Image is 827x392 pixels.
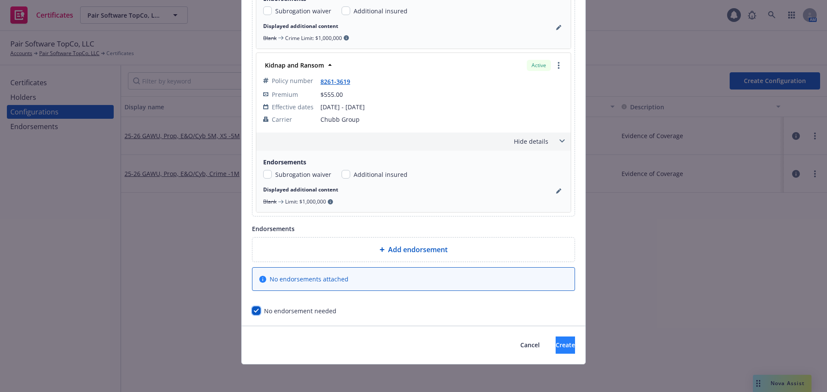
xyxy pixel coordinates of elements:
span: Additional insured [354,170,407,179]
span: Add endorsement [388,244,448,255]
span: Chubb Group [320,115,564,124]
div: Kidnap and RansomActivemorePolicy number8261-3619Premium$555.00Effective dates[DATE] - [DATE]Carr... [256,52,571,213]
span: BlankCrime Limit: $1,000,000 [263,34,349,42]
span: BlankLimit: $1,000,000 [263,198,333,205]
span: Blank [263,198,277,205]
span: Policy number [272,76,313,85]
span: Carrier [272,115,292,124]
button: Create [556,336,575,354]
span: Displayed additional content [263,186,338,196]
span: Displayed additional content [263,22,338,33]
div: Add endorsement [252,237,575,262]
span: No endorsements attached [270,275,348,284]
a: 8261-3619 [320,77,357,86]
span: [DATE] - [DATE] [320,102,564,111]
span: Create [556,341,575,349]
span: Limit: $1,000,000 [285,198,326,205]
div: Hide details [256,133,571,151]
span: Additional insured [354,6,407,15]
span: Crime Limit: $1,000,000 [285,34,342,42]
a: pencil [553,186,564,196]
div: No endorsement needed [264,306,336,315]
span: Subrogation waiver [275,170,331,179]
span: Cancel [520,341,540,349]
span: $555.00 [320,90,343,99]
span: 8261-3619 [320,77,357,86]
strong: Kidnap and Ransom [265,61,324,69]
a: more [553,60,564,71]
button: Cancel [506,336,554,354]
span: Effective dates [272,102,314,111]
span: Blank [263,34,277,42]
a: pencil [553,22,564,33]
div: Hide details [258,137,548,146]
span: Active [530,62,547,69]
span: Premium [272,90,298,99]
span: Endorsements [252,225,295,233]
span: Subrogation waiver [275,6,331,15]
span: Endorsements [263,157,564,167]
